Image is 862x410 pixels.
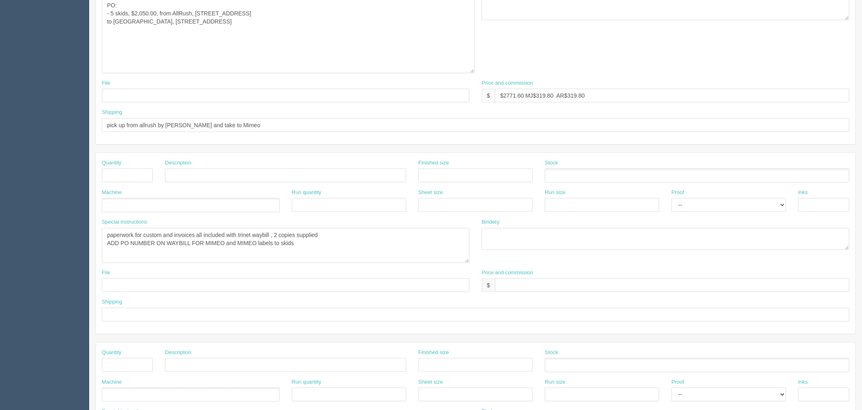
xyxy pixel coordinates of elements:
label: Description [165,349,191,357]
label: Quantity [102,349,121,357]
label: Machine [102,189,122,196]
label: Run quantity [292,378,322,386]
label: Proof [671,189,684,196]
label: Run size [545,378,566,386]
label: Machine [102,378,122,386]
label: Sheet size [418,378,443,386]
div: $ [482,89,495,102]
label: Sheet size [418,189,443,196]
label: Price and commission [482,269,533,277]
label: File [102,269,110,277]
textarea: paperwork for custom and invoices all included with trinet waybill , 2 copies supplied ADD PO NUM... [102,228,470,263]
label: Quantity [102,159,121,167]
label: Run size [545,189,566,196]
label: Shipping [102,109,122,116]
div: $ [482,278,495,292]
label: Special instructions [102,218,147,226]
label: Inks [798,378,808,386]
label: Stock [545,159,558,167]
label: Price and commission [482,79,533,87]
label: Finished size [418,349,449,357]
label: Run quantity [292,189,322,196]
label: Inks [798,189,808,196]
label: Stock [545,349,558,357]
label: Finished size [418,159,449,167]
label: File [102,79,110,87]
label: Shipping [102,298,122,306]
label: Proof [671,378,684,386]
label: Bindery [482,218,500,226]
label: Description [165,159,191,167]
